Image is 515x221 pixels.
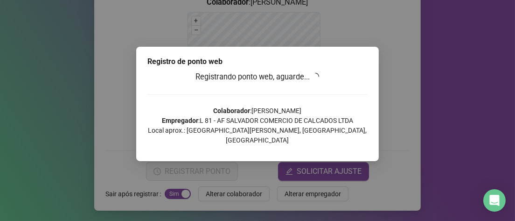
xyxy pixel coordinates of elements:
span: loading [312,73,319,80]
strong: Empregador [162,117,198,124]
h3: Registrando ponto web, aguarde... [147,71,368,83]
div: Registro de ponto web [147,56,368,67]
div: Open Intercom Messenger [483,189,506,212]
strong: Colaborador [214,107,251,114]
p: : [PERSON_NAME] : L 81 - AF SALVADOR COMERCIO DE CALCADOS LTDA Local aprox.: [GEOGRAPHIC_DATA][PE... [147,106,368,145]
